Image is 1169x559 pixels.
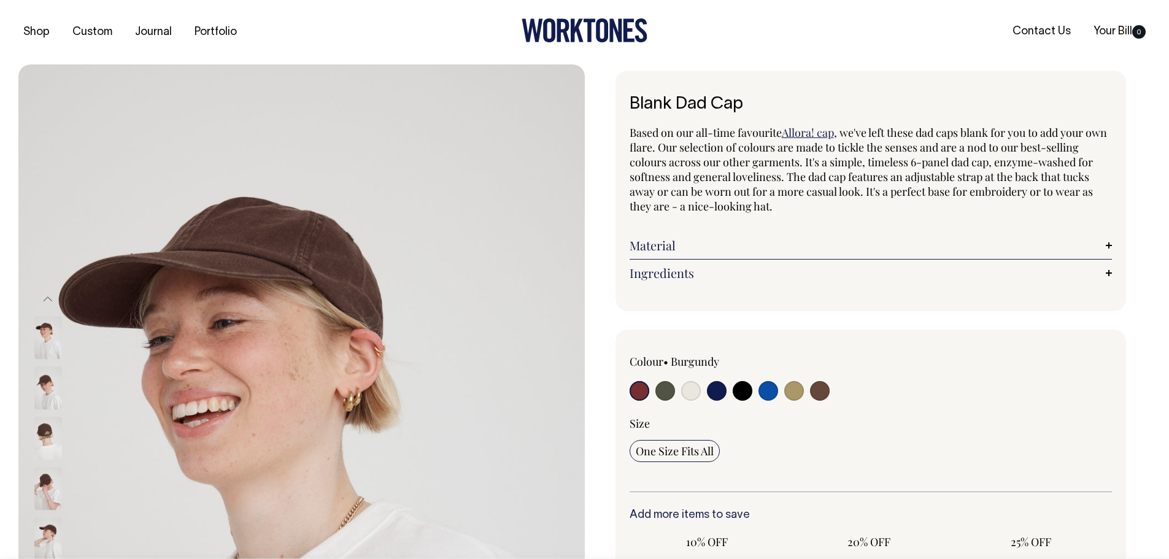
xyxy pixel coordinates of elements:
[190,22,242,42] a: Portfolio
[1089,21,1151,42] a: Your Bill0
[630,266,1113,280] a: Ingredients
[636,444,714,458] span: One Size Fits All
[630,509,1113,522] h6: Add more items to save
[18,22,55,42] a: Shop
[663,354,668,369] span: •
[130,22,177,42] a: Journal
[1008,21,1076,42] a: Contact Us
[630,125,1107,214] span: , we've left these dad caps blank for you to add your own flare. Our selection of colours are mad...
[630,440,720,462] input: One Size Fits All
[782,125,834,140] a: Allora! cap
[68,22,117,42] a: Custom
[636,534,778,549] span: 10% OFF
[630,238,1113,253] a: Material
[630,416,1113,431] div: Size
[630,95,1113,114] h1: Blank Dad Cap
[798,534,940,549] span: 20% OFF
[630,354,823,369] div: Colour
[34,417,62,460] img: espresso
[34,367,62,410] img: espresso
[954,531,1108,553] input: 25% OFF
[630,531,784,553] input: 10% OFF
[671,354,719,369] label: Burgundy
[34,468,62,511] img: espresso
[1132,25,1146,39] span: 0
[34,317,62,360] img: espresso
[630,125,782,140] span: Based on our all-time favourite
[39,285,57,313] button: Previous
[792,531,946,553] input: 20% OFF
[960,534,1102,549] span: 25% OFF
